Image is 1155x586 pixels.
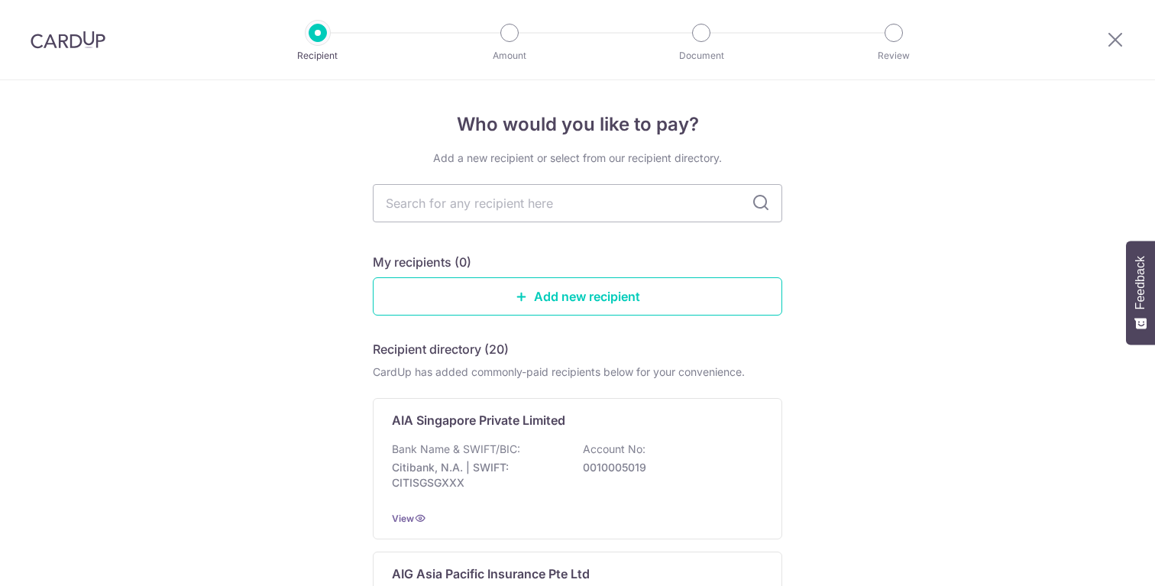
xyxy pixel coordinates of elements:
p: 0010005019 [583,460,754,475]
h5: My recipients (0) [373,253,471,271]
button: Feedback - Show survey [1126,241,1155,345]
p: Account No: [583,442,645,457]
a: View [392,513,414,524]
p: Bank Name & SWIFT/BIC: [392,442,520,457]
p: AIG Asia Pacific Insurance Pte Ltd [392,565,590,583]
p: AIA Singapore Private Limited [392,411,565,429]
h4: Who would you like to pay? [373,111,782,138]
p: Citibank, N.A. | SWIFT: CITISGSGXXX [392,460,563,490]
span: Feedback [1134,256,1147,309]
a: Add new recipient [373,277,782,316]
h5: Recipient directory (20) [373,340,509,358]
p: Document [645,48,758,63]
img: CardUp [31,31,105,49]
input: Search for any recipient here [373,184,782,222]
p: Review [837,48,950,63]
div: CardUp has added commonly-paid recipients below for your convenience. [373,364,782,380]
p: Amount [453,48,566,63]
div: Add a new recipient or select from our recipient directory. [373,151,782,166]
p: Recipient [261,48,374,63]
